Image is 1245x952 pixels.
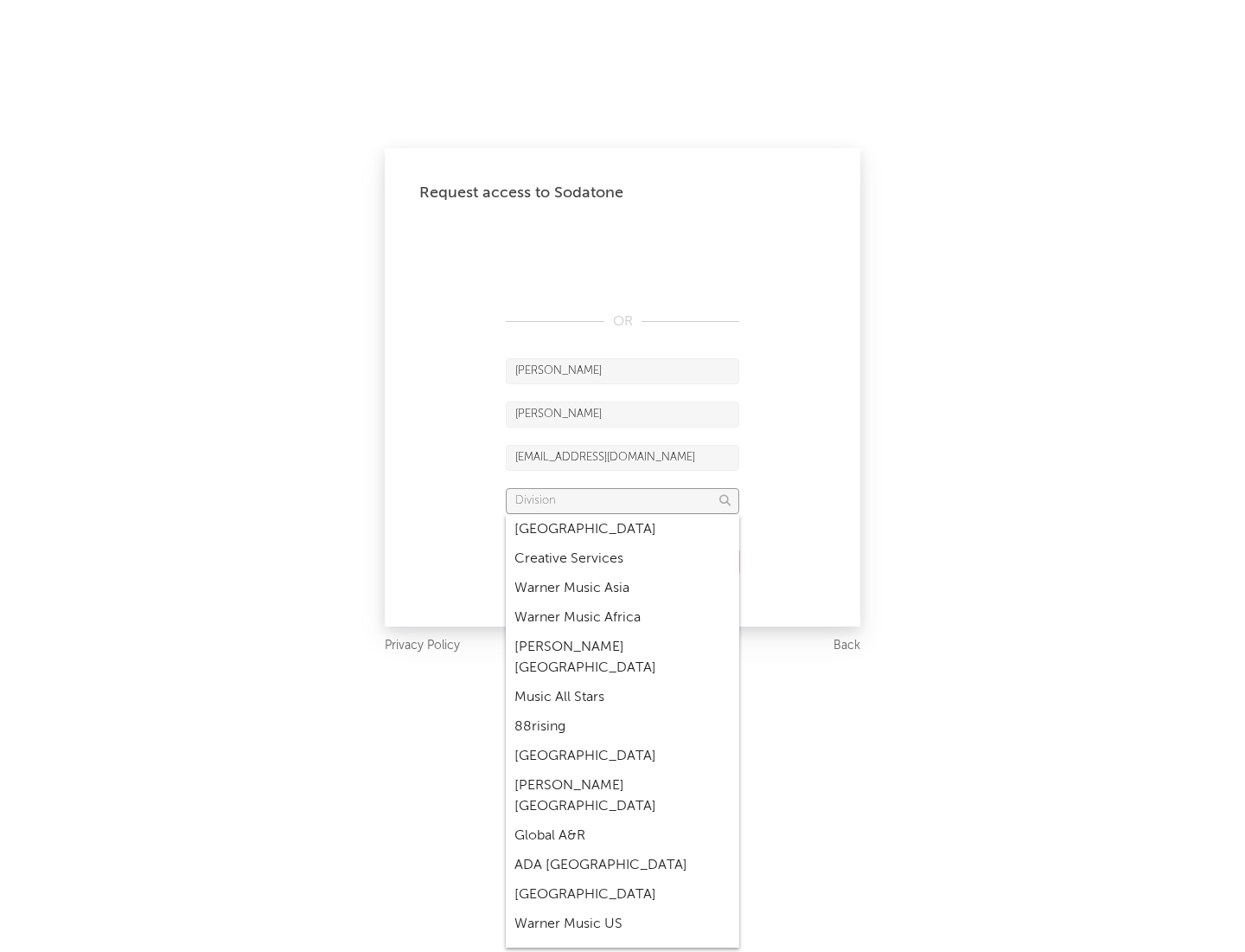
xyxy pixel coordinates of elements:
[506,544,739,574] div: Creative Services
[506,683,739,712] div: Music All Stars
[506,488,739,514] input: Division
[506,515,739,544] div: [GEOGRAPHIC_DATA]
[506,851,739,880] div: ADA [GEOGRAPHIC_DATA]
[419,183,826,203] div: Request access to Sodatone
[506,574,739,603] div: Warner Music Asia
[506,880,739,910] div: [GEOGRAPHIC_DATA]
[506,358,739,384] input: First Name
[506,712,739,742] div: 88rising
[506,445,739,471] input: Email
[506,402,739,428] input: Last Name
[506,312,739,332] div: OR
[506,742,739,771] div: [GEOGRAPHIC_DATA]
[506,633,739,683] div: [PERSON_NAME] [GEOGRAPHIC_DATA]
[506,603,739,633] div: Warner Music Africa
[506,821,739,851] div: Global A&R
[506,771,739,821] div: [PERSON_NAME] [GEOGRAPHIC_DATA]
[833,635,860,657] a: Back
[385,635,460,657] a: Privacy Policy
[506,910,739,939] div: Warner Music US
